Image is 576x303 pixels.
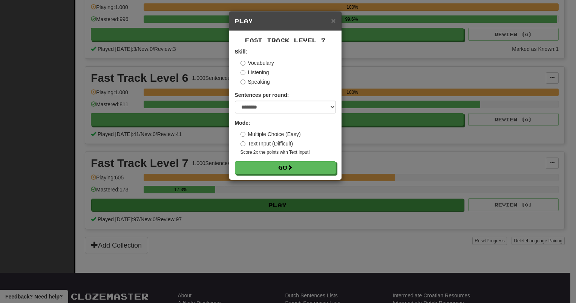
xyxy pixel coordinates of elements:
span: × [331,16,335,25]
input: Vocabulary [241,61,245,66]
label: Vocabulary [241,59,274,67]
button: Go [235,161,336,174]
input: Speaking [241,80,245,84]
input: Multiple Choice (Easy) [241,132,245,137]
strong: Skill: [235,49,247,55]
label: Multiple Choice (Easy) [241,130,301,138]
input: Listening [241,70,245,75]
button: Close [331,17,335,24]
label: Sentences per round: [235,91,289,99]
input: Text Input (Difficult) [241,141,245,146]
label: Text Input (Difficult) [241,140,293,147]
h5: Play [235,17,336,25]
label: Speaking [241,78,270,86]
label: Listening [241,69,269,76]
span: Fast Track Level 7 [245,37,326,43]
strong: Mode: [235,120,250,126]
small: Score 2x the points with Text Input ! [241,149,336,156]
